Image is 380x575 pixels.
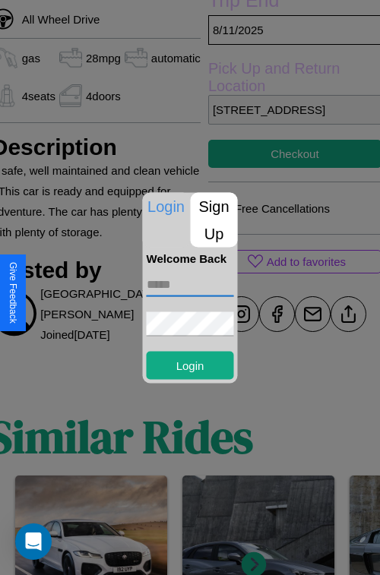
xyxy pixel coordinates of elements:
div: Open Intercom Messenger [15,523,52,560]
h4: Welcome Back [147,251,234,264]
button: Login [147,351,234,379]
p: Sign Up [191,192,238,247]
div: Give Feedback [8,262,18,324]
p: Login [143,192,190,220]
